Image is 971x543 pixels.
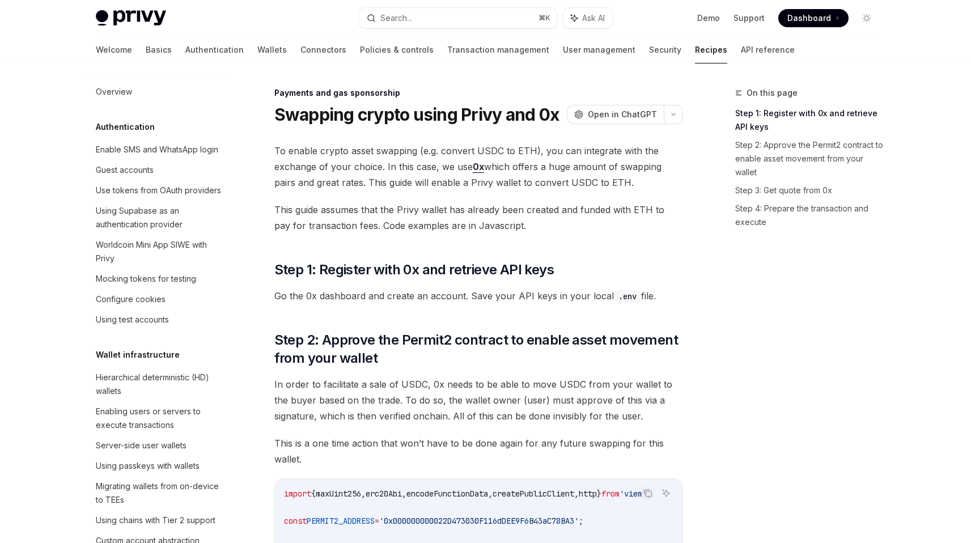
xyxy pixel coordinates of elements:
a: Step 1: Register with 0x and retrieve API keys [735,104,885,136]
a: Using test accounts [87,309,232,330]
div: Server-side user wallets [96,439,186,452]
span: Ask AI [582,12,605,24]
span: = [375,516,379,526]
div: Hierarchical deterministic (HD) wallets [96,371,225,398]
span: ⌘ K [538,14,550,23]
a: Recipes [695,36,727,63]
span: Dashboard [787,12,831,24]
a: Dashboard [778,9,849,27]
div: Payments and gas sponsorship [274,87,683,99]
button: Copy the contents from the code block [641,486,655,500]
div: Configure cookies [96,292,166,306]
div: Migrating wallets from on-device to TEEs [96,480,225,507]
a: User management [563,36,635,63]
div: Guest accounts [96,163,154,177]
div: Using Supabase as an authentication provider [96,204,225,231]
span: http [579,489,597,499]
a: Using chains with Tier 2 support [87,510,232,531]
a: Connectors [300,36,346,63]
h5: Authentication [96,120,155,134]
div: Mocking tokens for testing [96,272,196,286]
a: Support [733,12,765,24]
span: maxUint256 [316,489,361,499]
div: Overview [96,85,132,99]
button: Search...⌘K [359,8,557,28]
div: Using chains with Tier 2 support [96,514,215,527]
a: Welcome [96,36,132,63]
a: Basics [146,36,172,63]
a: Using Supabase as an authentication provider [87,201,232,235]
a: Migrating wallets from on-device to TEEs [87,476,232,510]
a: 0x [473,161,484,173]
span: , [361,489,366,499]
span: encodeFunctionData [406,489,488,499]
div: Worldcoin Mini App SIWE with Privy [96,238,225,265]
div: Search... [380,11,412,25]
a: Use tokens from OAuth providers [87,180,232,201]
span: Go the 0x dashboard and create an account. Save your API keys in your local file. [274,288,683,304]
div: Enable SMS and WhatsApp login [96,143,218,156]
span: 'viem' [620,489,647,499]
a: Step 3: Get quote from 0x [735,181,885,200]
button: Ask AI [659,486,673,500]
span: ; [579,516,583,526]
span: from [601,489,620,499]
span: Step 2: Approve the Permit2 contract to enable asset movement from your wallet [274,331,683,367]
span: import [284,489,311,499]
a: Worldcoin Mini App SIWE with Privy [87,235,232,269]
span: In order to facilitate a sale of USDC, 0x needs to be able to move USDC from your wallet to the b... [274,376,683,424]
button: Open in ChatGPT [567,105,664,124]
a: Transaction management [447,36,549,63]
a: API reference [741,36,795,63]
a: Security [649,36,681,63]
button: Toggle dark mode [858,9,876,27]
a: Server-side user wallets [87,435,232,456]
a: Wallets [257,36,287,63]
span: This is a one time action that won’t have to be done again for any future swapping for this wallet. [274,435,683,467]
span: , [402,489,406,499]
span: Open in ChatGPT [588,109,657,120]
h1: Swapping crypto using Privy and 0x [274,104,559,125]
a: Policies & controls [360,36,434,63]
a: Guest accounts [87,160,232,180]
span: { [311,489,316,499]
span: , [488,489,493,499]
span: '0x000000000022D473030F116dDEE9F6B43aC78BA3' [379,516,579,526]
span: const [284,516,307,526]
a: Step 4: Prepare the transaction and execute [735,200,885,231]
a: Authentication [185,36,244,63]
a: Mocking tokens for testing [87,269,232,289]
a: Enabling users or servers to execute transactions [87,401,232,435]
a: Using passkeys with wallets [87,456,232,476]
code: .env [614,290,641,303]
div: Using test accounts [96,313,169,326]
span: erc20Abi [366,489,402,499]
button: Ask AI [563,8,613,28]
a: Enable SMS and WhatsApp login [87,139,232,160]
a: Hierarchical deterministic (HD) wallets [87,367,232,401]
span: This guide assumes that the Privy wallet has already been created and funded with ETH to pay for ... [274,202,683,234]
img: light logo [96,10,166,26]
span: , [574,489,579,499]
a: Step 2: Approve the Permit2 contract to enable asset movement from your wallet [735,136,885,181]
span: } [597,489,601,499]
span: createPublicClient [493,489,574,499]
h5: Wallet infrastructure [96,348,180,362]
div: Using passkeys with wallets [96,459,200,473]
span: Step 1: Register with 0x and retrieve API keys [274,261,554,279]
span: PERMIT2_ADDRESS [307,516,375,526]
span: On this page [747,86,798,100]
div: Enabling users or servers to execute transactions [96,405,225,432]
a: Demo [697,12,720,24]
a: Overview [87,82,232,102]
a: Configure cookies [87,289,232,309]
span: To enable crypto asset swapping (e.g. convert USDC to ETH), you can integrate with the exchange o... [274,143,683,190]
div: Use tokens from OAuth providers [96,184,221,197]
